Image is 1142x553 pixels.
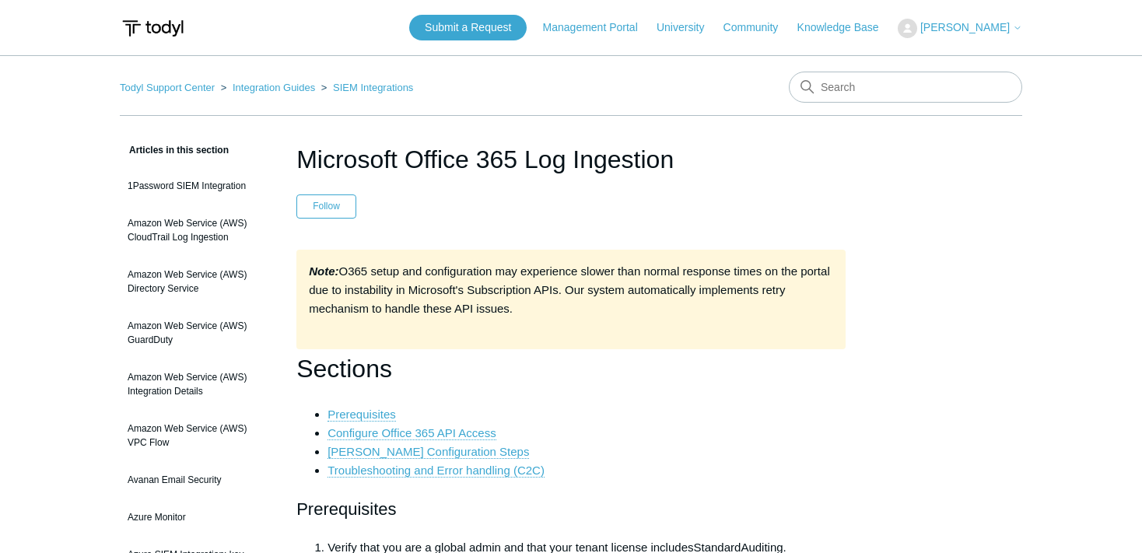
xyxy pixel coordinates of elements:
[657,19,720,36] a: University
[120,145,229,156] span: Articles in this section
[218,82,318,93] li: Integration Guides
[328,408,396,422] a: Prerequisites
[723,19,794,36] a: Community
[328,464,545,478] a: Troubleshooting and Error handling (C2C)
[120,414,273,457] a: Amazon Web Service (AWS) VPC Flow
[296,250,846,349] div: O365 setup and configuration may experience slower than normal response times on the portal due t...
[120,171,273,201] a: 1Password SIEM Integration
[920,21,1010,33] span: [PERSON_NAME]
[120,311,273,355] a: Amazon Web Service (AWS) GuardDuty
[333,82,413,93] a: SIEM Integrations
[120,465,273,495] a: Avanan Email Security
[296,194,356,218] button: Follow Article
[120,82,218,93] li: Todyl Support Center
[797,19,895,36] a: Knowledge Base
[120,14,186,43] img: Todyl Support Center Help Center home page
[120,208,273,252] a: Amazon Web Service (AWS) CloudTrail Log Ingestion
[318,82,414,93] li: SIEM Integrations
[120,82,215,93] a: Todyl Support Center
[120,362,273,406] a: Amazon Web Service (AWS) Integration Details
[296,141,846,178] h1: Microsoft Office 365 Log Ingestion
[328,445,529,459] a: [PERSON_NAME] Configuration Steps
[328,426,496,440] a: Configure Office 365 API Access
[120,260,273,303] a: Amazon Web Service (AWS) Directory Service
[543,19,653,36] a: Management Portal
[789,72,1022,103] input: Search
[898,19,1022,38] button: [PERSON_NAME]
[409,15,527,40] a: Submit a Request
[120,502,273,532] a: Azure Monitor
[233,82,315,93] a: Integration Guides
[309,264,338,278] strong: Note:
[296,349,846,389] h1: Sections
[296,495,846,523] h2: Prerequisites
